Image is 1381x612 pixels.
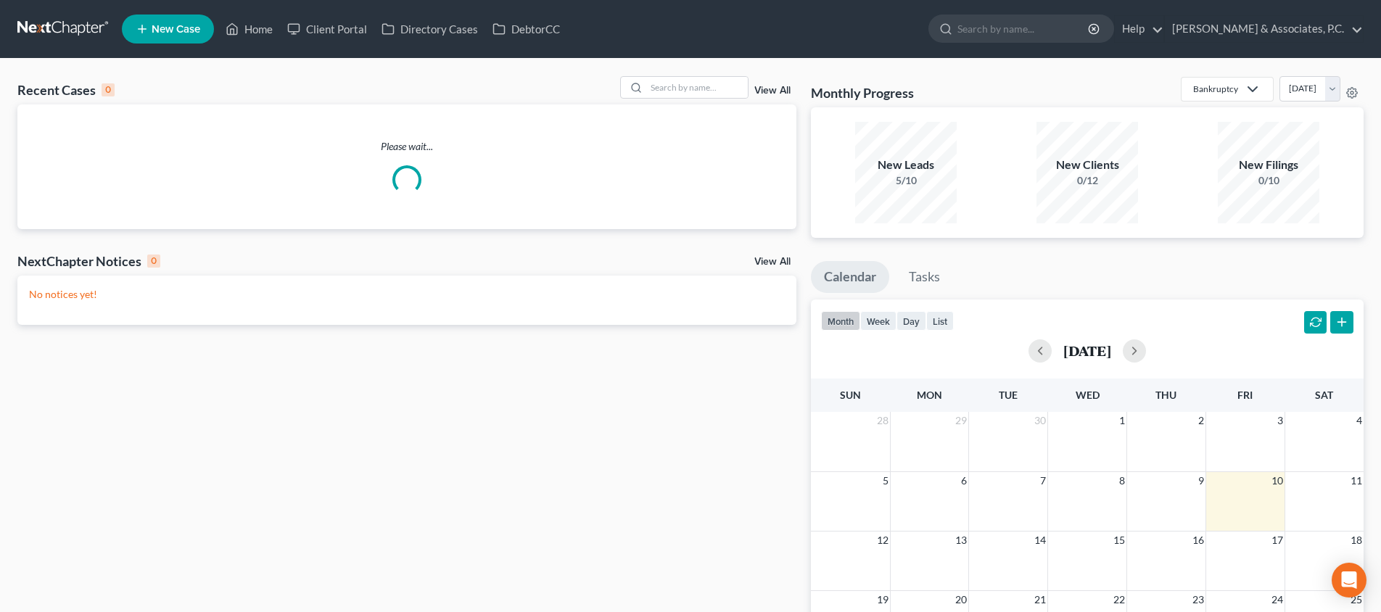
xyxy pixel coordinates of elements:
[957,15,1090,42] input: Search by name...
[881,472,890,489] span: 5
[17,139,796,154] p: Please wait...
[1112,591,1126,608] span: 22
[917,389,942,401] span: Mon
[1349,532,1364,549] span: 18
[1355,412,1364,429] span: 4
[1115,16,1163,42] a: Help
[218,16,280,42] a: Home
[102,83,115,96] div: 0
[1237,389,1253,401] span: Fri
[1276,412,1285,429] span: 3
[954,532,968,549] span: 13
[954,412,968,429] span: 29
[17,81,115,99] div: Recent Cases
[1270,591,1285,608] span: 24
[1165,16,1363,42] a: [PERSON_NAME] & Associates, P.C.
[1349,472,1364,489] span: 11
[1197,412,1205,429] span: 2
[1033,412,1047,429] span: 30
[1155,389,1176,401] span: Thu
[840,389,861,401] span: Sun
[147,255,160,268] div: 0
[1118,472,1126,489] span: 8
[1193,83,1238,95] div: Bankruptcy
[1076,389,1100,401] span: Wed
[1118,412,1126,429] span: 1
[374,16,485,42] a: Directory Cases
[811,84,914,102] h3: Monthly Progress
[1063,343,1111,358] h2: [DATE]
[1036,157,1138,173] div: New Clients
[754,257,791,267] a: View All
[1191,591,1205,608] span: 23
[875,532,890,549] span: 12
[485,16,567,42] a: DebtorCC
[1315,389,1333,401] span: Sat
[926,311,954,331] button: list
[1197,472,1205,489] span: 9
[875,591,890,608] span: 19
[1033,532,1047,549] span: 14
[960,472,968,489] span: 6
[875,412,890,429] span: 28
[1033,591,1047,608] span: 21
[1039,472,1047,489] span: 7
[1349,591,1364,608] span: 25
[860,311,896,331] button: week
[1270,472,1285,489] span: 10
[1036,173,1138,188] div: 0/12
[855,173,957,188] div: 5/10
[1270,532,1285,549] span: 17
[646,77,748,98] input: Search by name...
[896,261,953,293] a: Tasks
[896,311,926,331] button: day
[811,261,889,293] a: Calendar
[999,389,1018,401] span: Tue
[855,157,957,173] div: New Leads
[1218,173,1319,188] div: 0/10
[821,311,860,331] button: month
[1191,532,1205,549] span: 16
[754,86,791,96] a: View All
[29,287,785,302] p: No notices yet!
[1332,563,1366,597] div: Open Intercom Messenger
[280,16,374,42] a: Client Portal
[17,252,160,270] div: NextChapter Notices
[1112,532,1126,549] span: 15
[152,24,200,35] span: New Case
[954,591,968,608] span: 20
[1218,157,1319,173] div: New Filings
